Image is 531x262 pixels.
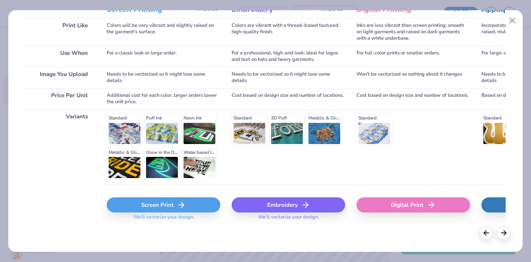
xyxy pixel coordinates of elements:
div: For full-color prints or smaller orders. [357,46,470,67]
div: Print Like [25,18,95,46]
span: We'll vectorize your design. [130,214,197,225]
div: For a professional, high-end look; ideal for logos and text on hats and heavy garments. [232,46,345,67]
div: Use When [25,46,95,67]
button: Close [505,14,520,28]
div: Needs to be vectorized so it might lose some details [107,67,220,88]
div: For a classic look or large order. [107,46,220,67]
div: Cost based on design size and number of locations. [232,88,345,109]
span: We'll vectorize your design. [255,214,322,225]
div: Image You Upload [25,67,95,88]
div: Colors will be very vibrant and slightly raised on the garment's surface. [107,18,220,46]
div: Inks are less vibrant than screen printing; smooth on light garments and raised on dark garments ... [357,18,470,46]
div: Cost based on design size and number of locations. [357,88,470,109]
div: Won't be vectorized so nothing about it changes [357,67,470,88]
div: Variants [25,109,95,184]
div: Digital Print [357,197,470,212]
div: Embroidery [232,197,345,212]
div: Colors are vibrant with a thread-based textured, high-quality finish. [232,18,345,46]
div: Additional cost for each color; larger orders lower the unit price. [107,88,220,109]
div: Screen Print [107,197,220,212]
div: Needs to be vectorized so it might lose some details [232,67,345,88]
div: Price Per Unit [25,88,95,109]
